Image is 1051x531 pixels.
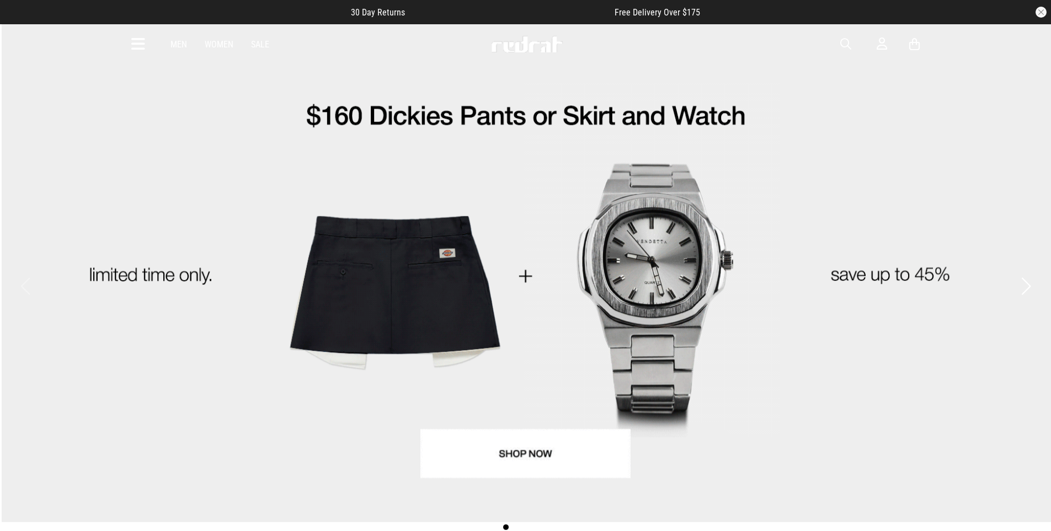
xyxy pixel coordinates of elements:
[205,39,233,50] a: Women
[18,274,33,298] button: Previous slide
[490,36,563,52] img: Redrat logo
[351,7,405,18] span: 30 Day Returns
[427,7,593,18] iframe: Customer reviews powered by Trustpilot
[170,39,187,50] a: Men
[251,39,269,50] a: Sale
[1018,274,1033,298] button: Next slide
[615,7,700,18] span: Free Delivery Over $175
